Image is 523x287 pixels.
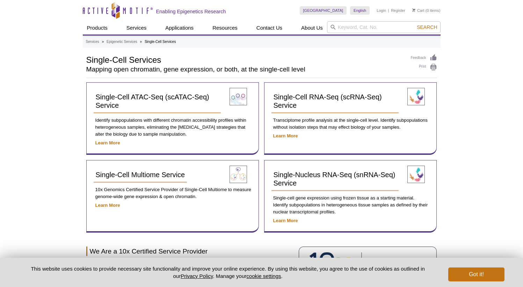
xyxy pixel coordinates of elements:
p: Transciptome profile analysis at the single-cell level. Identify subpopulations without isolation... [271,117,429,131]
a: Privacy Policy [181,273,213,279]
a: Login [377,8,386,13]
a: Products [83,21,112,35]
a: English [350,6,370,15]
h2: We Are a 10x Certified Service Provider [86,247,293,256]
a: Epigenetic Services [107,39,137,45]
a: Print [411,63,437,71]
a: Resources [208,21,242,35]
img: Your Cart [412,8,415,12]
img: Single-Cell RNA-Seq (scRNA-Seq) Service [407,88,425,105]
a: Learn More [95,140,120,145]
li: Single-Cell Services [145,40,176,44]
img: Single-Nucleus RNA-Seq (snRNA-Seq) Service [407,166,425,183]
input: Keyword, Cat. No. [327,21,441,33]
a: Single-Cell RNA-Seq (scRNA-Seq) Service [271,90,399,113]
a: About Us [297,21,327,35]
a: Contact Us [252,21,286,35]
a: Cart [412,8,424,13]
h1: Single-Cell Services [86,54,404,65]
a: Learn More [273,218,298,223]
img: Single-Cell ATAC-Seq (scATAC-Seq) Service [230,88,247,105]
li: » [102,40,104,44]
button: Got it! [448,267,504,281]
li: (0 items) [412,6,441,15]
button: cookie settings [246,273,281,279]
h2: Mapping open chromatin, gene expression, or both, at the single-cell level [86,66,404,73]
a: Single-Cell Multiome Service​ [94,167,187,183]
a: Learn More [273,133,298,138]
p: This website uses cookies to provide necessary site functionality and improve your online experie... [19,265,437,280]
a: Services [122,21,151,35]
a: Learn More [95,203,120,208]
img: Single-Cell Multiome Service​ [230,166,247,183]
li: » [140,40,142,44]
a: [GEOGRAPHIC_DATA] [300,6,347,15]
p: Identify subpopulations with different chromatin accessibility profiles within heterogeneous samp... [94,117,252,138]
a: Single-Nucleus RNA-Seq (snRNA-Seq) Service​ [271,167,399,191]
span: Single-Cell Multiome Service​ [96,171,185,179]
a: Applications [161,21,198,35]
span: Single-Nucleus RNA-Seq (snRNA-Seq) Service​ [274,171,395,187]
a: Feedback [411,54,437,62]
a: Services [86,39,99,45]
a: Single-Cell ATAC-Seq (scATAC-Seq) Service [94,90,221,113]
span: Search [417,24,437,30]
p: 10x Genomics Certified Service Provider of Single-Cell Multiome to measure genome-wide gene expre... [94,186,252,200]
a: Register [391,8,405,13]
h2: Enabling Epigenetics Research [156,8,226,15]
span: Single-Cell RNA-Seq (scRNA-Seq) Service [274,93,382,109]
span: Single-Cell ATAC-Seq (scATAC-Seq) Service [96,93,209,109]
button: Search [415,24,439,30]
li: | [388,6,389,15]
p: Single-cell gene expression using frozen tissue as a starting material. Identify subpopulations i... [271,195,429,216]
